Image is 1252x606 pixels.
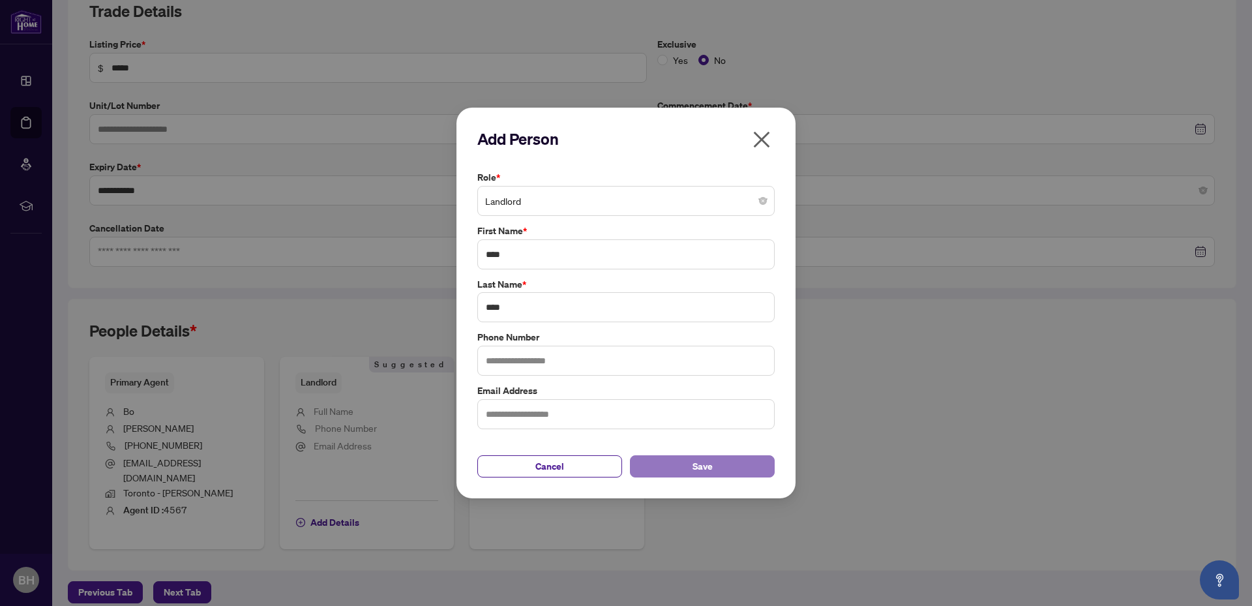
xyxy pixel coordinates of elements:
[477,129,775,149] h2: Add Person
[485,189,767,213] span: Landlord
[759,197,767,205] span: close-circle
[477,455,622,477] button: Cancel
[751,129,772,150] span: close
[693,456,713,477] span: Save
[477,384,775,398] label: Email Address
[535,456,564,477] span: Cancel
[630,455,775,477] button: Save
[477,277,775,292] label: Last Name
[1200,560,1239,599] button: Open asap
[477,330,775,344] label: Phone Number
[477,170,775,185] label: Role
[477,224,775,238] label: First Name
